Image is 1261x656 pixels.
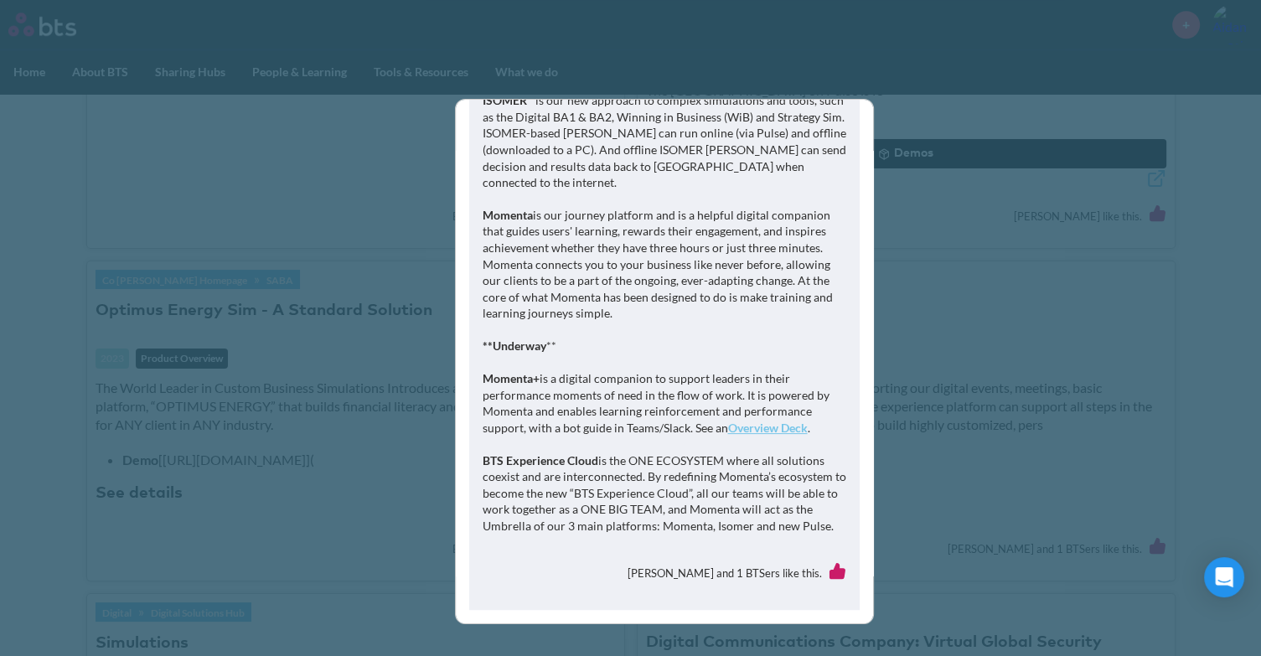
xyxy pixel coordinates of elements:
strong: Momenta+ [483,371,540,385]
p: is a digital companion to support leaders in their performance moments of need in the flow of wor... [483,370,846,436]
div: [PERSON_NAME] and 1 BTSers like this. [483,550,846,597]
p: is the ONE ECOSYSTEM where all solutions coexist and are interconnected. By redefining Momenta’s ... [483,452,846,535]
strong: **Underway [483,338,546,353]
div: Open Intercom Messenger [1204,557,1244,597]
strong: BTS Experience Cloud [483,453,598,467]
p: is our journey platform and is a helpful digital companion that guides users' learning, rewards t... [483,207,846,322]
strong: Momenta [483,208,533,222]
p: is our new approach to complex simulations and tools, such as the Digital BA1 & BA2, Winning in B... [483,92,846,191]
a: Overview Deck [728,421,808,435]
strong: ISOMER™ [483,93,535,107]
